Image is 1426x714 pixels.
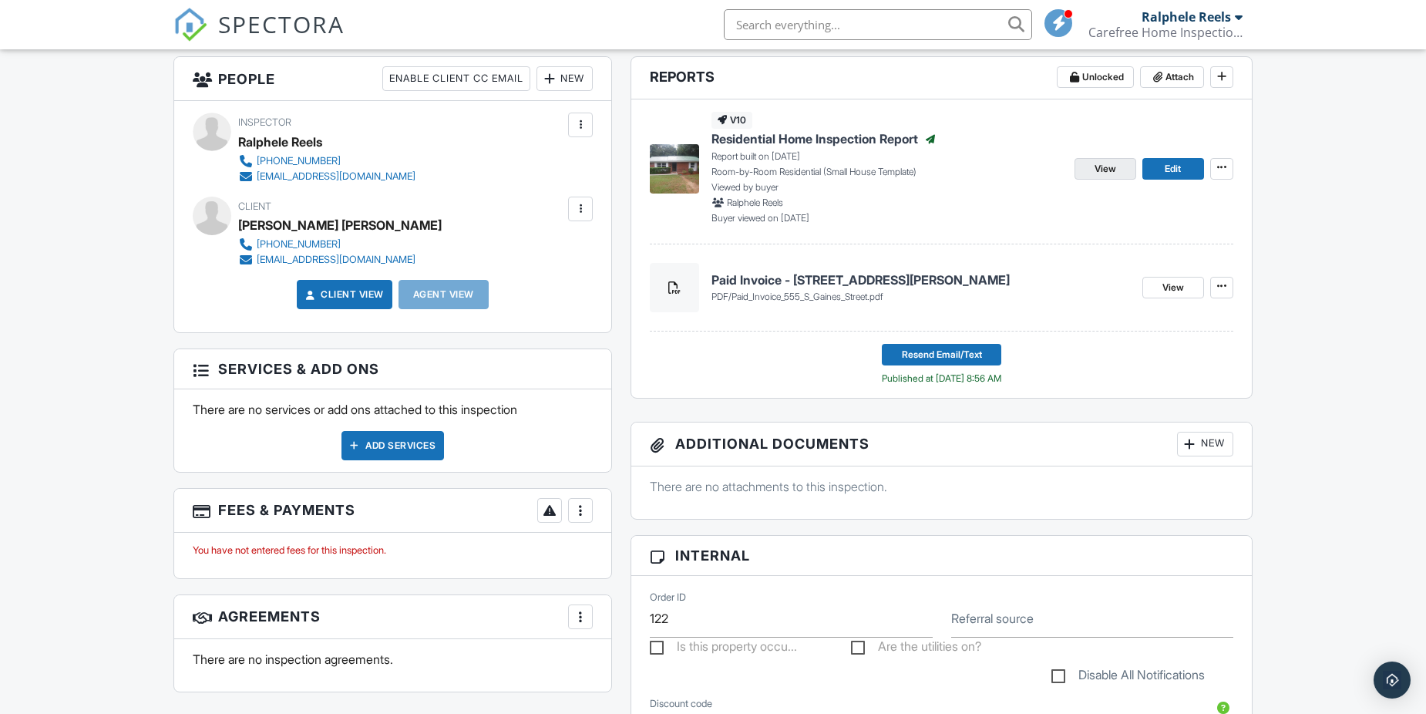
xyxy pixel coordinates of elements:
[173,8,207,42] img: The Best Home Inspection Software - Spectora
[382,66,530,91] div: Enable Client CC Email
[302,287,384,302] a: Client View
[631,536,1252,576] h3: Internal
[951,610,1034,627] label: Referral source
[257,254,415,266] div: [EMAIL_ADDRESS][DOMAIN_NAME]
[1374,662,1411,699] div: Open Intercom Messenger
[238,237,429,252] a: [PHONE_NUMBER]
[173,21,345,53] a: SPECTORA
[174,489,611,533] h3: Fees & Payments
[238,169,415,184] a: [EMAIL_ADDRESS][DOMAIN_NAME]
[257,155,341,167] div: [PHONE_NUMBER]
[238,130,322,153] div: Ralphele Reels
[257,170,415,183] div: [EMAIL_ADDRESS][DOMAIN_NAME]
[1051,668,1205,687] label: Disable All Notifications
[631,423,1252,466] h3: Additional Documents
[238,153,415,169] a: [PHONE_NUMBER]
[238,214,442,237] div: [PERSON_NAME] [PERSON_NAME]
[650,478,1233,495] p: There are no attachments to this inspection.
[536,66,593,91] div: New
[238,252,429,268] a: [EMAIL_ADDRESS][DOMAIN_NAME]
[341,431,444,460] div: Add Services
[650,697,712,711] label: Discount code
[650,639,797,658] label: Is this property occupied?
[174,389,611,471] div: There are no services or add ons attached to this inspection
[1142,9,1231,25] div: Ralphele Reels
[174,349,611,389] h3: Services & Add ons
[1177,432,1233,456] div: New
[257,238,341,251] div: [PHONE_NUMBER]
[1088,25,1243,40] div: Carefree Home Inspection Services
[218,8,345,40] span: SPECTORA
[851,639,981,658] label: Are the utilities on?
[238,200,271,212] span: Client
[724,9,1032,40] input: Search everything...
[238,116,291,128] span: Inspector
[650,591,686,605] label: Order ID
[193,544,593,557] div: You have not entered fees for this inspection.
[193,651,593,668] p: There are no inspection agreements.
[174,595,611,639] h3: Agreements
[174,57,611,101] h3: People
